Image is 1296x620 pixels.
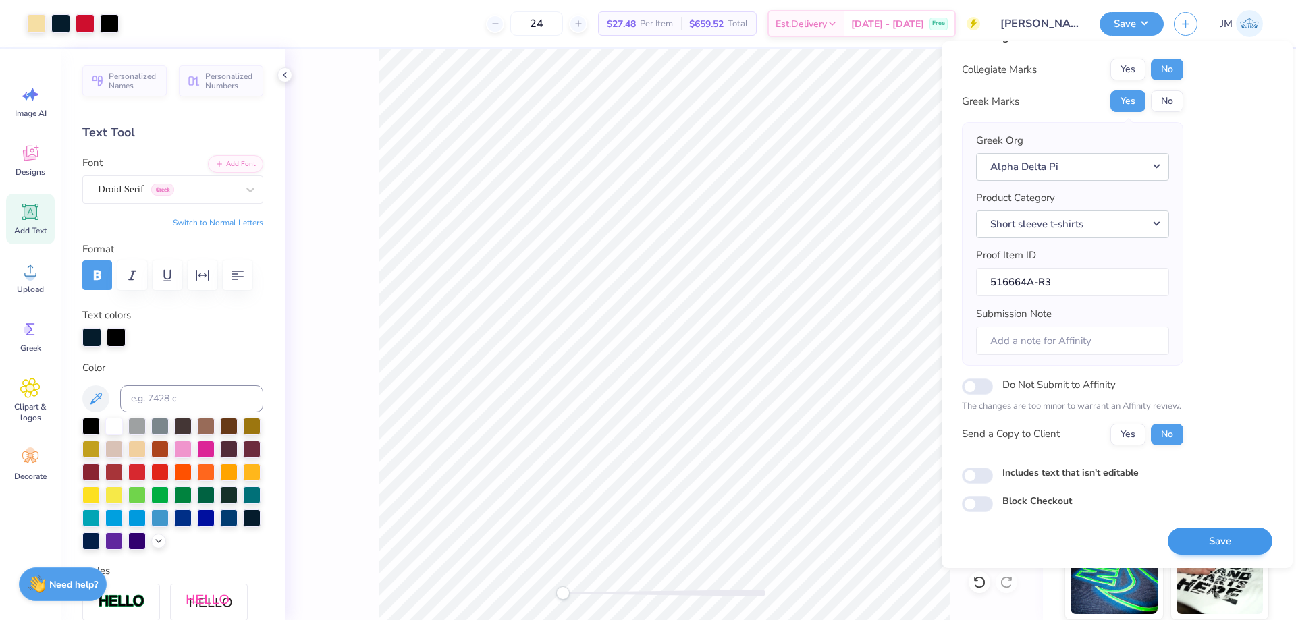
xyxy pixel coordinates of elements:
[1110,59,1145,80] button: Yes
[556,586,570,600] div: Accessibility label
[1002,376,1116,393] label: Do Not Submit to Affinity
[82,563,110,579] label: Styles
[15,108,47,119] span: Image AI
[1110,424,1145,445] button: Yes
[1100,12,1164,36] button: Save
[962,400,1183,414] p: The changes are too minor to warrant an Affinity review.
[607,17,636,31] span: $27.48
[990,10,1089,37] input: Untitled Design
[1220,16,1233,32] span: JM
[82,123,263,142] div: Text Tool
[962,426,1060,442] div: Send a Copy to Client
[976,133,1023,148] label: Greek Org
[82,308,131,323] label: Text colors
[851,17,924,31] span: [DATE] - [DATE]
[976,248,1036,263] label: Proof Item ID
[976,327,1169,356] input: Add a note for Affinity
[8,401,53,423] span: Clipart & logos
[173,217,263,228] button: Switch to Normal Letters
[962,62,1037,78] div: Collegiate Marks
[976,190,1055,206] label: Product Category
[932,19,945,28] span: Free
[1151,424,1183,445] button: No
[82,360,263,376] label: Color
[1151,59,1183,80] button: No
[976,210,1169,238] button: Short sleeve t-shirts
[962,94,1019,109] div: Greek Marks
[82,155,103,171] label: Font
[976,306,1052,322] label: Submission Note
[976,153,1169,181] button: Alpha Delta Pi
[109,72,159,90] span: Personalized Names
[82,242,263,257] label: Format
[208,155,263,173] button: Add Font
[728,17,748,31] span: Total
[1236,10,1263,37] img: Joshua Macky Gaerlan
[98,594,145,609] img: Stroke
[120,385,263,412] input: e.g. 7428 c
[49,578,98,591] strong: Need help?
[1071,546,1158,614] img: Glow in the Dark Ink
[20,343,41,354] span: Greek
[186,594,233,611] img: Shadow
[776,17,827,31] span: Est. Delivery
[205,72,255,90] span: Personalized Numbers
[14,225,47,236] span: Add Text
[14,471,47,482] span: Decorate
[510,11,563,36] input: – –
[1110,90,1145,112] button: Yes
[1177,546,1264,614] img: Water based Ink
[1168,528,1272,555] button: Save
[1002,494,1072,508] label: Block Checkout
[640,17,673,31] span: Per Item
[179,65,263,96] button: Personalized Numbers
[17,284,44,295] span: Upload
[1214,10,1269,37] a: JM
[16,167,45,177] span: Designs
[689,17,724,31] span: $659.52
[1151,90,1183,112] button: No
[1002,466,1139,480] label: Includes text that isn't editable
[82,65,167,96] button: Personalized Names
